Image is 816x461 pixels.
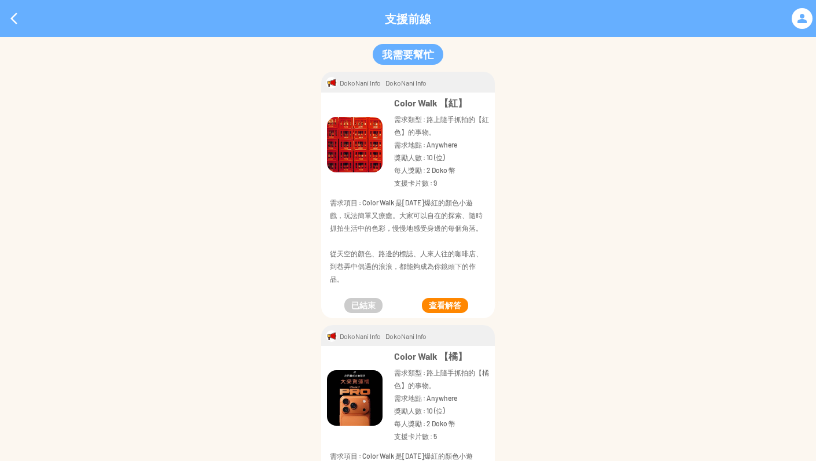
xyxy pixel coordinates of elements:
[373,44,443,65] button: 我需要幫忙
[394,351,489,362] p: Color Walk 【橘】
[394,430,489,442] p: 支援卡片數 : 5
[394,404,489,417] p: 獎勵人數 : 10 (位)
[394,176,489,189] p: 支援卡片數 : 9
[326,330,337,342] img: Visruth.jpg not found
[394,138,489,151] p: 需求地點 : Anywhere
[327,117,383,172] img: Visruth.jpg not found
[394,417,489,430] p: 每人獎勵 : 2 Doko 幣
[422,298,468,313] button: 查看解答
[326,77,337,88] img: Visruth.jpg not found
[394,164,489,176] p: 每人獎勵 : 2 Doko 幣
[394,366,489,392] p: 需求類型 : 路上隨手抓拍的【橘色】的事物。
[394,392,489,404] p: 需求地點 : Anywhere
[385,77,488,88] div: DokoNani Info
[340,77,381,88] p: DokoNani Info
[330,196,486,285] p: 需求項目 : Color Walk 是[DATE]爆紅的顏色小遊戲，玩法簡單又療癒。大家可以自在的探索、隨時抓拍生活中的色彩，慢慢地感受身邊的每個角落。 從天空的顏色、路邊的標誌、人來人往的咖啡...
[340,330,381,342] p: DokoNani Info
[344,298,383,313] button: 已結束
[394,113,489,138] p: 需求類型 : 路上隨手抓拍的【紅色】的事物。
[385,330,488,342] div: DokoNani Info
[394,97,489,109] p: Color Walk 【紅】
[327,370,383,426] img: Visruth.jpg not found
[385,12,431,25] p: 支援前線
[394,151,489,164] p: 獎勵人數 : 10 (位)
